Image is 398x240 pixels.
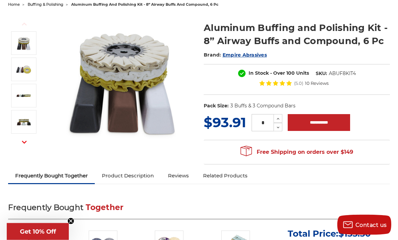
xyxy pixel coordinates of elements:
span: - Over [270,70,285,76]
a: buffing & polishing [28,2,63,7]
div: Get 10% OffClose teaser [7,223,69,240]
a: Frequently Bought Together [8,169,95,183]
span: (5.0) [294,81,303,86]
span: 10 Reviews [305,81,329,86]
dt: SKU: [316,70,327,77]
span: 100 [286,70,295,76]
h1: Aluminum Buffing and Polishing Kit - 8” Airway Buffs and Compound, 6 Pc [204,22,390,48]
img: 8 inch airway buffing wheel and compound kit for aluminum [15,35,32,52]
button: Close teaser [67,218,74,225]
a: home [8,2,20,7]
img: Aluminum Buffing and Polishing Kit - 8” Airway Buffs and Compound, 6 Pc [15,114,32,131]
button: Next [16,135,32,150]
dt: Pack Size: [204,103,229,110]
span: Free Shipping on orders over $149 [240,146,353,159]
span: Get 10% Off [20,228,56,235]
button: Previous [16,17,32,32]
button: Contact us [337,215,391,235]
span: Brand: [204,52,221,58]
a: Related Products [196,169,255,183]
a: Product Description [95,169,161,183]
span: $93.91 [204,114,246,131]
span: Contact us [356,222,387,228]
img: Aluminum 8 inch airway buffing wheel and compound kit [15,61,32,78]
img: 8 inch airway buffing wheel and compound kit for aluminum [55,14,190,149]
a: Reviews [161,169,196,183]
img: Aluminum Buffing and Polishing Kit - 8” Airway Buffs and Compound, 6 Pc [15,88,32,104]
dd: 3 Buffs & 3 Compound Bars [230,103,295,110]
a: Empire Abrasives [223,52,267,58]
span: aluminum buffing and polishing kit - 8” airway buffs and compound, 6 pc [71,2,219,7]
p: Total Price: [288,229,371,239]
span: In Stock [249,70,269,76]
span: Units [296,70,309,76]
span: Together [86,203,123,212]
span: Frequently Bought [8,203,83,212]
dd: ABUF8KIT4 [329,70,356,77]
